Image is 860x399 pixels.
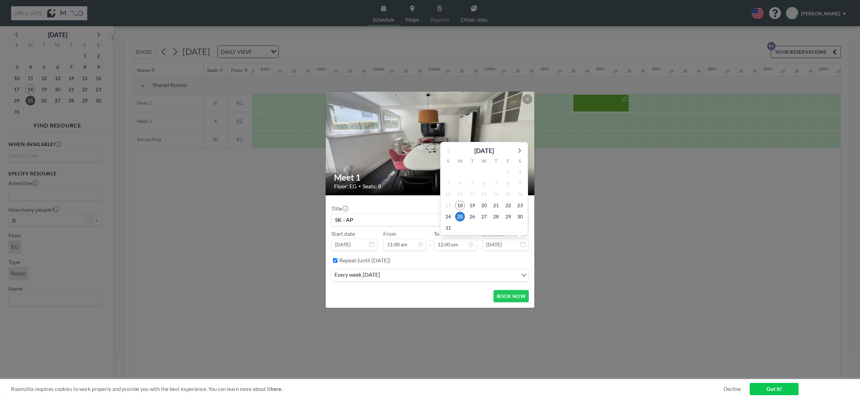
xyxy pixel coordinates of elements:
[491,212,501,222] span: Thursday, August 28, 2025
[503,189,513,199] span: Friday, August 15, 2025
[479,212,489,222] span: Wednesday, August 27, 2025
[331,230,355,237] label: Start date
[331,205,348,212] label: Title
[383,230,396,237] label: From
[479,201,489,210] span: Wednesday, August 20, 2025
[490,157,502,166] div: T
[443,223,453,233] span: Sunday, August 31, 2025
[724,386,741,392] a: Decline
[479,178,489,188] span: Wednesday, August 6, 2025
[494,290,529,302] button: BOOK NOW
[334,172,527,183] h2: Meet 1
[467,201,477,210] span: Tuesday, August 19, 2025
[11,386,724,392] span: Roomzilla requires cookies to work properly and provide you with the best experience. You can lea...
[334,183,357,190] span: Floor: EG
[443,201,453,210] span: Sunday, August 17, 2025
[474,146,494,155] div: [DATE]
[467,212,477,222] span: Tuesday, August 26, 2025
[515,212,525,222] span: Saturday, August 30, 2025
[503,178,513,188] span: Friday, August 8, 2025
[455,189,465,199] span: Monday, August 11, 2025
[491,178,501,188] span: Thursday, August 7, 2025
[502,157,514,166] div: F
[515,201,525,210] span: Saturday, August 23, 2025
[455,201,465,210] span: Monday, August 18, 2025
[515,178,525,188] span: Saturday, August 9, 2025
[339,257,391,264] label: Repeat (until [DATE])
[466,157,478,166] div: T
[443,178,453,188] span: Sunday, August 3, 2025
[515,189,525,199] span: Saturday, August 16, 2025
[434,230,439,237] label: To
[443,212,453,222] span: Sunday, August 24, 2025
[443,189,453,199] span: Sunday, August 10, 2025
[750,383,799,395] a: Got it!
[515,167,525,177] span: Saturday, August 2, 2025
[332,269,528,281] div: Search for option
[503,167,513,177] span: Friday, August 1, 2025
[270,386,282,392] a: here.
[514,157,526,166] div: S
[358,183,361,189] span: •
[363,183,381,190] span: Seats: 8
[326,65,535,222] img: 537.jpg
[491,189,501,199] span: Thursday, August 14, 2025
[332,214,528,226] input: Alexander's reservation
[454,157,466,166] div: M
[455,212,465,222] span: Monday, August 25, 2025
[503,212,513,222] span: Friday, August 29, 2025
[429,233,431,248] span: -
[333,271,381,280] span: every week [DATE]
[382,271,517,280] input: Search for option
[455,178,465,188] span: Monday, August 4, 2025
[491,201,501,210] span: Thursday, August 21, 2025
[478,157,490,166] div: W
[503,201,513,210] span: Friday, August 22, 2025
[467,178,477,188] span: Tuesday, August 5, 2025
[467,189,477,199] span: Tuesday, August 12, 2025
[479,189,489,199] span: Wednesday, August 13, 2025
[442,157,454,166] div: S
